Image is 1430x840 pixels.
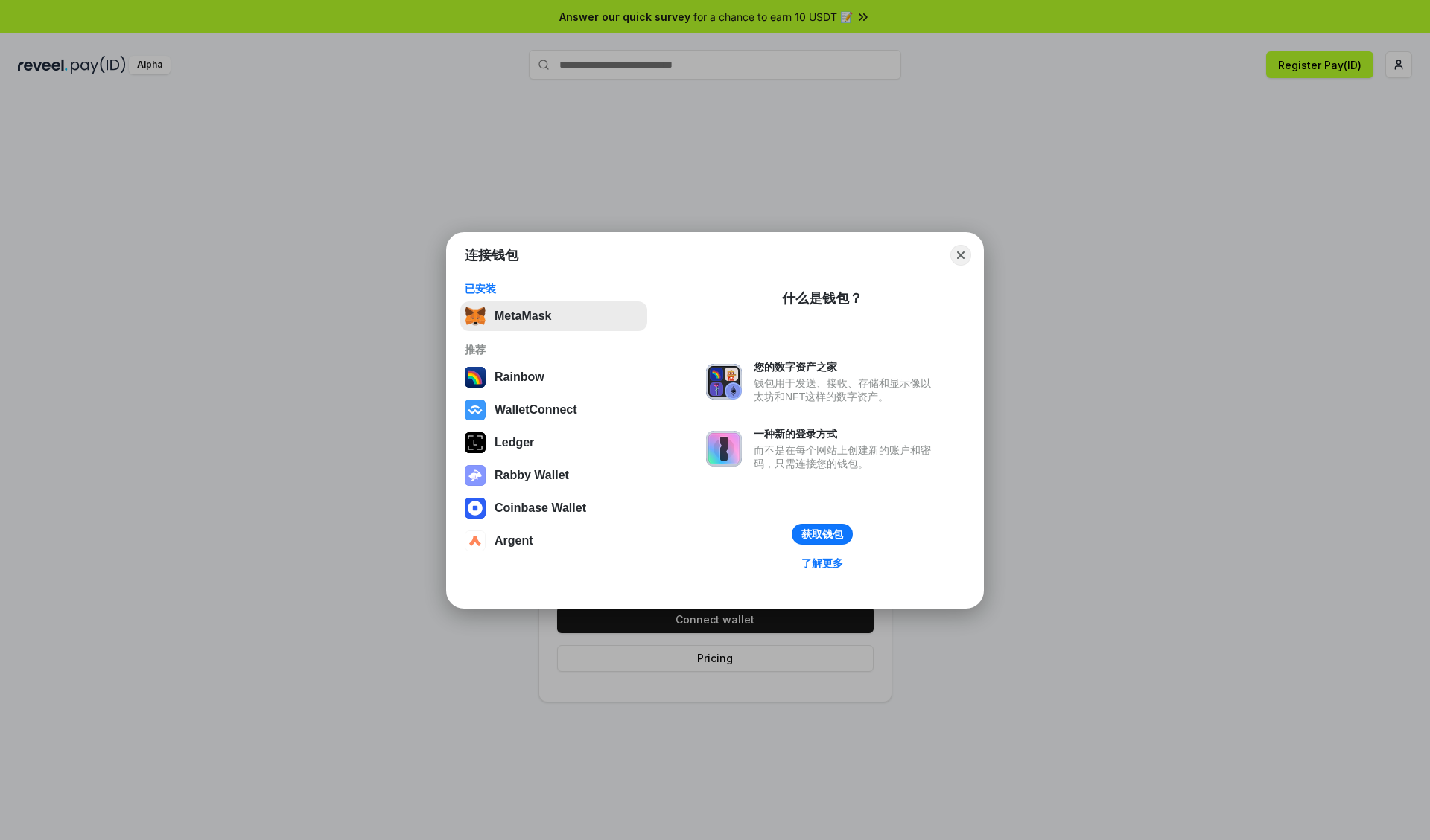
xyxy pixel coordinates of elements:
[465,367,486,388] img: svg+xml,%3Csvg%20width%3D%22120%22%20height%3D%22120%22%20viewBox%3D%220%200%20120%20120%22%20fil...
[495,534,533,548] div: Argent
[495,310,551,323] div: MetaMask
[495,436,534,449] div: Ledger
[460,493,647,523] button: Coinbase Wallet
[465,306,486,327] img: svg+xml,%3Csvg%20fill%3D%22none%22%20height%3D%2233%22%20viewBox%3D%220%200%2035%2033%22%20width%...
[950,245,971,266] button: Close
[792,554,852,573] a: 了解更多
[754,427,938,440] div: 一种新的登录方式
[495,469,569,482] div: Rabby Wallet
[706,431,742,467] img: svg+xml,%3Csvg%20xmlns%3D%22http%3A%2F%2Fwww.w3.org%2F2000%2Fsvg%22%20fill%3D%22none%22%20viewBox...
[754,360,938,373] div: 您的数字资产之家
[460,362,647,392] button: Rainbow
[465,343,643,356] div: 推荐
[495,371,544,384] div: Rainbow
[495,501,586,515] div: Coinbase Wallet
[465,246,518,264] h1: 连接钱包
[465,498,486,519] img: svg+xml,%3Csvg%20width%3D%2228%22%20height%3D%2228%22%20viewBox%3D%220%200%2028%2028%22%20fill%3D...
[706,364,742,400] img: svg+xml,%3Csvg%20xmlns%3D%22http%3A%2F%2Fwww.w3.org%2F2000%2Fsvg%22%20fill%3D%22none%22%20viewBox...
[465,432,486,453] img: svg+xml,%3Csvg%20xmlns%3D%22http%3A%2F%2Fwww.w3.org%2F2000%2Fsvg%22%20width%3D%2228%22%20height%3...
[460,428,647,458] button: Ledger
[465,530,486,551] img: svg+xml,%3Csvg%20width%3D%2228%22%20height%3D%2228%22%20viewBox%3D%220%200%2028%2028%22%20fill%3D...
[754,443,938,470] div: 而不是在每个网站上创建新的账户和密码，只需连接您的钱包。
[460,461,647,490] button: Rabby Wallet
[460,526,647,556] button: Argent
[754,376,938,403] div: 钱包用于发送、接收、存储和显示像以太坊和NFT这样的数字资产。
[801,557,843,570] div: 了解更多
[782,289,862,307] div: 什么是钱包？
[792,524,853,545] button: 获取钱包
[465,400,486,420] img: svg+xml,%3Csvg%20width%3D%2228%22%20height%3D%2228%22%20viewBox%3D%220%200%2028%2028%22%20fill%3D...
[801,528,843,541] div: 获取钱包
[495,403,577,417] div: WalletConnect
[460,395,647,425] button: WalletConnect
[465,282,643,295] div: 已安装
[465,465,486,486] img: svg+xml,%3Csvg%20xmlns%3D%22http%3A%2F%2Fwww.w3.org%2F2000%2Fsvg%22%20fill%3D%22none%22%20viewBox...
[460,301,647,331] button: MetaMask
